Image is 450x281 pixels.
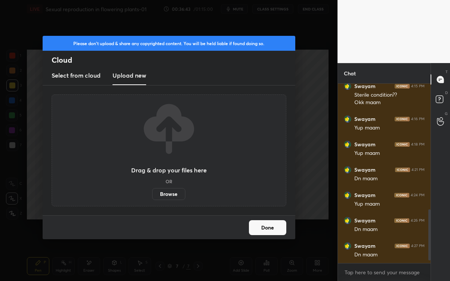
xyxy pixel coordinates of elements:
img: 9802b4cbdbab4d4381d2480607a75a70.jpg [344,82,351,90]
img: 9802b4cbdbab4d4381d2480607a75a70.jpg [344,242,351,250]
div: 4:26 PM [411,218,425,223]
div: Okk maam [354,99,425,106]
h3: Upload new [112,71,146,80]
img: 9802b4cbdbab4d4381d2480607a75a70.jpg [344,141,351,148]
div: Yup maam [354,124,425,132]
h3: Select from cloud [52,71,101,80]
h6: Swayam [354,83,376,90]
img: 9802b4cbdbab4d4381d2480607a75a70.jpg [344,166,351,174]
img: iconic-dark.1390631f.png [395,142,410,147]
img: 9802b4cbdbab4d4381d2480607a75a70.jpg [344,191,351,199]
p: Chat [338,63,362,83]
img: iconic-dark.1390631f.png [394,193,409,197]
p: T [446,69,448,75]
div: 4:18 PM [411,142,425,147]
p: G [445,111,448,116]
div: Yup maam [354,150,425,157]
button: Done [249,220,286,235]
h6: Swayam [354,166,376,173]
div: 4:16 PM [411,117,425,121]
p: D [445,90,448,96]
div: 4:15 PM [411,84,425,88]
img: 9802b4cbdbab4d4381d2480607a75a70.jpg [344,217,351,224]
img: 9802b4cbdbab4d4381d2480607a75a70.jpg [344,115,351,123]
div: Yup maam [354,200,425,208]
img: iconic-dark.1390631f.png [395,168,410,172]
h6: Swayam [354,192,376,199]
h5: OR [166,179,172,184]
img: iconic-dark.1390631f.png [394,218,409,223]
div: 4:27 PM [411,244,425,248]
div: Please don't upload & share any copyrighted content. You will be held liable if found doing so. [43,36,295,51]
div: Dn maam [354,251,425,259]
img: iconic-dark.1390631f.png [395,84,410,88]
div: Sterile condition?? [354,91,425,99]
div: 4:24 PM [411,193,425,197]
div: grid [338,84,431,263]
h2: Cloud [52,55,295,65]
img: iconic-dark.1390631f.png [395,117,410,121]
div: Dn maam [354,175,425,182]
h6: Swayam [354,217,376,224]
h6: Swayam [354,141,376,148]
div: 4:21 PM [412,168,425,172]
h6: Swayam [354,243,376,249]
h6: Swayam [354,116,376,122]
img: iconic-dark.1390631f.png [395,244,410,248]
div: Dn maam [354,226,425,233]
h3: Drag & drop your files here [131,167,207,173]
